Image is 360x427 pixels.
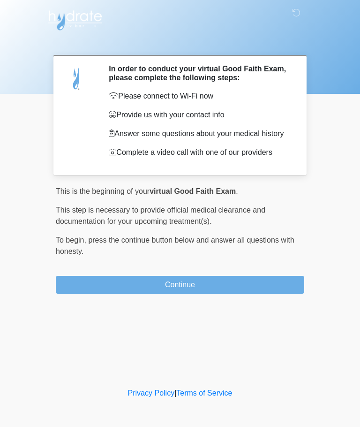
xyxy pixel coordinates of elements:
[109,147,290,158] p: Complete a video call with one of our providers
[174,389,176,397] a: |
[63,64,91,92] img: Agent Avatar
[176,389,232,397] a: Terms of Service
[56,276,304,294] button: Continue
[128,389,175,397] a: Privacy Policy
[109,64,290,82] h2: In order to conduct your virtual Good Faith Exam, please complete the following steps:
[109,128,290,139] p: Answer some questions about your medical history
[109,109,290,121] p: Provide us with your contact info
[56,236,294,255] span: press the continue button below and answer all questions with honesty.
[236,187,238,195] span: .
[56,187,150,195] span: This is the beginning of your
[109,91,290,102] p: Please connect to Wi-Fi now
[49,34,311,51] h1: ‎ ‎ ‎ ‎
[46,7,104,31] img: Hydrate IV Bar - Arcadia Logo
[56,236,88,244] span: To begin,
[150,187,236,195] strong: virtual Good Faith Exam
[56,206,265,225] span: This step is necessary to provide official medical clearance and documentation for your upcoming ...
